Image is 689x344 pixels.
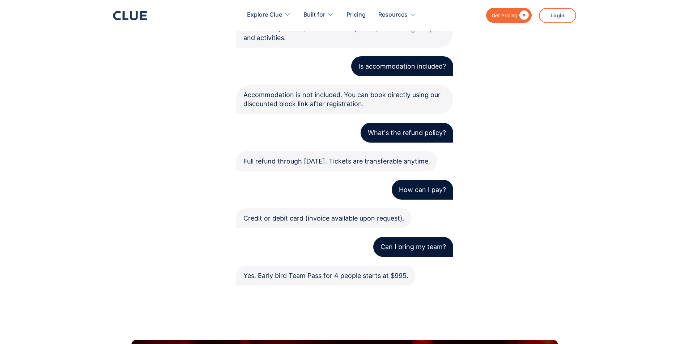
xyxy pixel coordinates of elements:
[351,56,453,76] div: Is accommodation included?
[492,11,518,20] div: Get Pricing
[361,123,453,143] div: What's the refund policy?
[373,237,453,257] div: Can I bring my team?
[392,180,453,200] div: How can I pay?
[378,4,408,26] div: Resources
[236,208,412,228] div: Credit or debit card (invoice available upon request).
[247,4,291,26] div: Explore Clue
[539,8,576,23] a: Login
[236,19,453,48] div: All sessions, classes, event materials, meals, networking reception and activities.
[236,151,437,171] div: Full refund through [DATE]. Tickets are transferable anytime.
[346,4,366,26] a: Pricing
[236,266,416,286] div: Yes. Early bird Team Pass for 4 people starts at $995.
[303,4,334,26] div: Built for
[247,4,282,26] div: Explore Clue
[486,8,532,23] a: Get Pricing
[378,4,416,26] div: Resources
[303,4,325,26] div: Built for
[518,11,529,20] div: 
[236,85,453,114] div: Accommodation is not included. You can book directly using our discounted block link after regist...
